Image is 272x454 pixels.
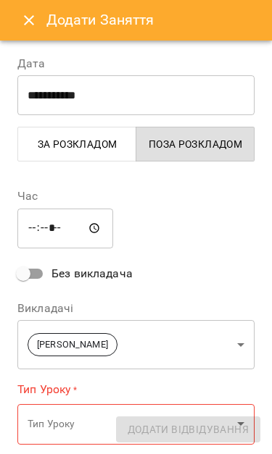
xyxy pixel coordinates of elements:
h6: Додати Заняття [46,9,260,31]
span: Поза розкладом [145,135,246,153]
div: Тип Уроку [17,403,255,445]
label: Тип Уроку [17,381,255,398]
div: [PERSON_NAME] [17,319,255,369]
button: За розкладом [17,127,136,161]
label: Час [17,190,255,202]
button: Close [12,3,46,38]
span: [PERSON_NAME] [28,338,117,352]
p: Тип Уроку [28,417,231,432]
span: За розкладом [27,135,128,153]
label: Викладачі [17,303,255,314]
button: Поза розкладом [136,127,255,161]
span: Без викладача [51,265,133,282]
